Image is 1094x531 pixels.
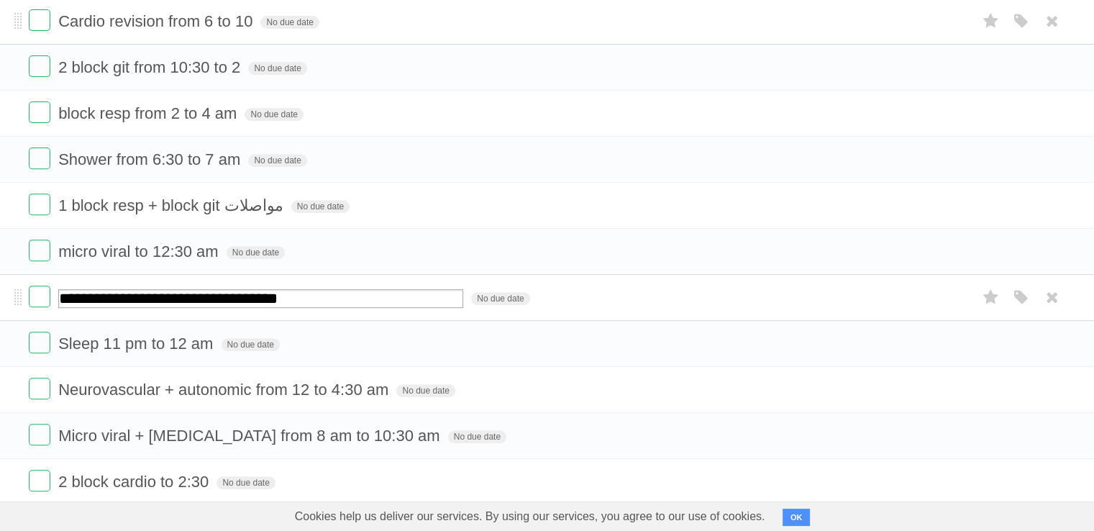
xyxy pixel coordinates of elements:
label: Done [29,378,50,399]
span: No due date [396,384,455,397]
span: No due date [471,292,529,305]
label: Done [29,55,50,77]
span: Micro viral + [MEDICAL_DATA] from 8 am to 10:30 am [58,427,443,445]
span: No due date [291,200,350,213]
label: Done [29,286,50,307]
button: OK [783,509,811,526]
label: Done [29,424,50,445]
span: No due date [245,108,303,121]
span: micro viral to 12:30 am [58,242,222,260]
label: Done [29,332,50,353]
label: Done [29,101,50,123]
span: block resp from 2 to 4 am [58,104,240,122]
label: Done [29,9,50,31]
span: No due date [248,62,306,75]
span: Cookies help us deliver our services. By using our services, you agree to our use of cookies. [281,502,780,531]
span: 1 block resp + block git مواصلات [58,196,287,214]
span: Neurovascular + autonomic from 12 to 4:30 am [58,381,392,399]
span: Sleep 11 pm to 12 am [58,335,216,353]
label: Done [29,240,50,261]
span: No due date [216,476,275,489]
span: 2 block cardio to 2:30 [58,473,212,491]
label: Star task [977,9,1005,33]
span: Shower from 6:30 to 7 am [58,150,244,168]
label: Star task [977,286,1005,309]
span: No due date [227,246,285,259]
span: Cardio revision from 6 to 10 [58,12,256,30]
label: Done [29,147,50,169]
label: Done [29,194,50,215]
span: No due date [248,154,306,167]
span: No due date [222,338,280,351]
span: 2 block git from 10:30 to 2 [58,58,244,76]
label: Done [29,470,50,491]
span: No due date [448,430,506,443]
span: No due date [260,16,319,29]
